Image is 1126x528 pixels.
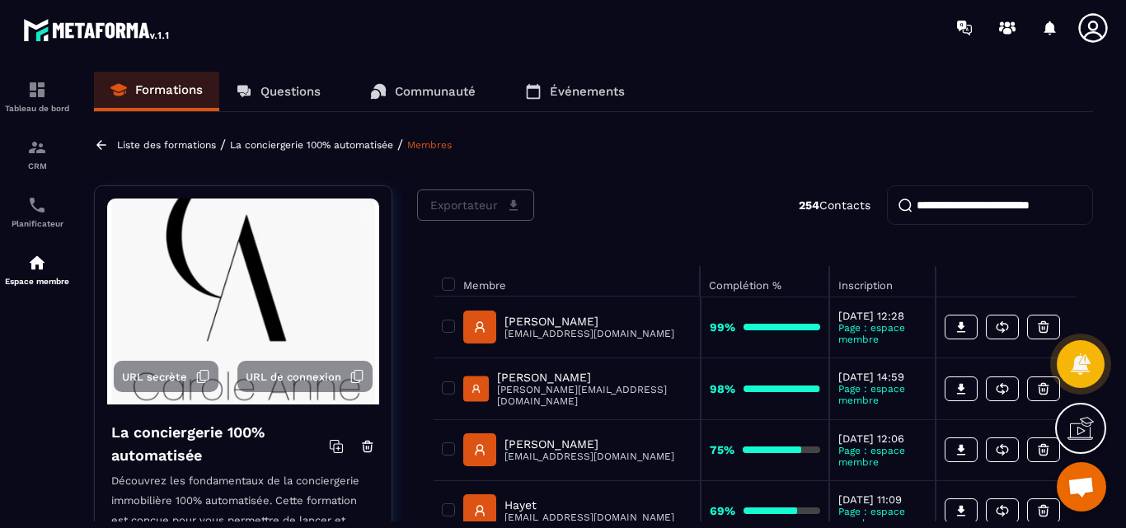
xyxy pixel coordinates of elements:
[504,451,674,462] p: [EMAIL_ADDRESS][DOMAIN_NAME]
[220,137,226,152] span: /
[710,504,735,517] strong: 69%
[463,371,692,407] a: [PERSON_NAME][PERSON_NAME][EMAIL_ADDRESS][DOMAIN_NAME]
[463,311,674,343] a: [PERSON_NAME][EMAIL_ADDRESS][DOMAIN_NAME]
[509,72,641,111] a: Événements
[701,266,829,297] th: Complétion %
[395,84,476,99] p: Communauté
[407,139,452,151] a: Membres
[838,432,927,445] p: [DATE] 12:06
[4,68,70,125] a: formationformationTableau de bord
[246,371,341,383] span: URL de connexion
[4,277,70,286] p: Espace membre
[122,371,187,383] span: URL secrète
[838,322,927,345] p: Page : espace membre
[710,382,735,395] strong: 98%
[4,241,70,298] a: automationsautomationsEspace membre
[219,72,337,111] a: Questions
[4,161,70,171] p: CRM
[504,328,674,339] p: [EMAIL_ADDRESS][DOMAIN_NAME]
[27,195,47,215] img: scheduler
[710,443,734,456] strong: 75%
[260,84,321,99] p: Questions
[504,512,674,523] p: [EMAIL_ADDRESS][DOMAIN_NAME]
[4,125,70,183] a: formationformationCRM
[838,493,927,506] p: [DATE] 11:09
[107,199,379,404] img: background
[27,253,47,273] img: automations
[504,498,674,512] p: Hayet
[799,199,870,212] p: Contacts
[838,371,927,383] p: [DATE] 14:59
[135,82,203,97] p: Formations
[838,383,927,406] p: Page : espace membre
[111,421,329,467] h4: La conciergerie 100% automatisée
[27,80,47,100] img: formation
[838,310,927,322] p: [DATE] 12:28
[4,219,70,228] p: Planificateur
[230,139,393,151] a: La conciergerie 100% automatisée
[4,104,70,113] p: Tableau de bord
[838,445,927,468] p: Page : espace membre
[829,266,936,297] th: Inscription
[397,137,403,152] span: /
[497,384,692,407] p: [PERSON_NAME][EMAIL_ADDRESS][DOMAIN_NAME]
[27,138,47,157] img: formation
[94,72,219,111] a: Formations
[237,361,373,392] button: URL de connexion
[114,361,218,392] button: URL secrète
[799,199,819,212] strong: 254
[550,84,625,99] p: Événements
[354,72,492,111] a: Communauté
[463,433,674,466] a: [PERSON_NAME][EMAIL_ADDRESS][DOMAIN_NAME]
[497,371,692,384] p: [PERSON_NAME]
[1057,462,1106,512] a: Ouvrir le chat
[710,320,735,334] strong: 99%
[4,183,70,241] a: schedulerschedulerPlanificateur
[117,139,216,151] a: Liste des formations
[504,315,674,328] p: [PERSON_NAME]
[504,437,674,451] p: [PERSON_NAME]
[434,266,701,297] th: Membre
[23,15,171,44] img: logo
[463,494,674,527] a: Hayet[EMAIL_ADDRESS][DOMAIN_NAME]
